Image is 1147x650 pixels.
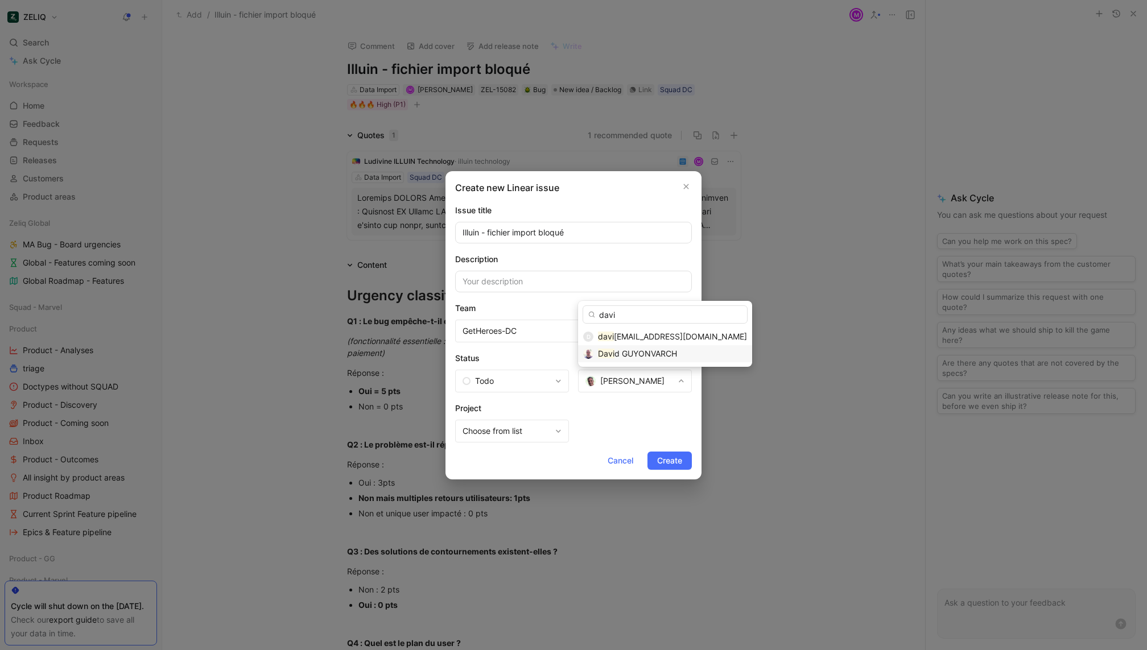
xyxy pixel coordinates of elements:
span: [EMAIL_ADDRESS][DOMAIN_NAME] [614,332,747,341]
mark: Davi [598,349,614,358]
input: Search... [583,305,748,324]
img: avatar [583,349,593,359]
div: d [583,332,593,342]
mark: davi [598,332,614,341]
span: d GUYONVARCH [614,349,677,358]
